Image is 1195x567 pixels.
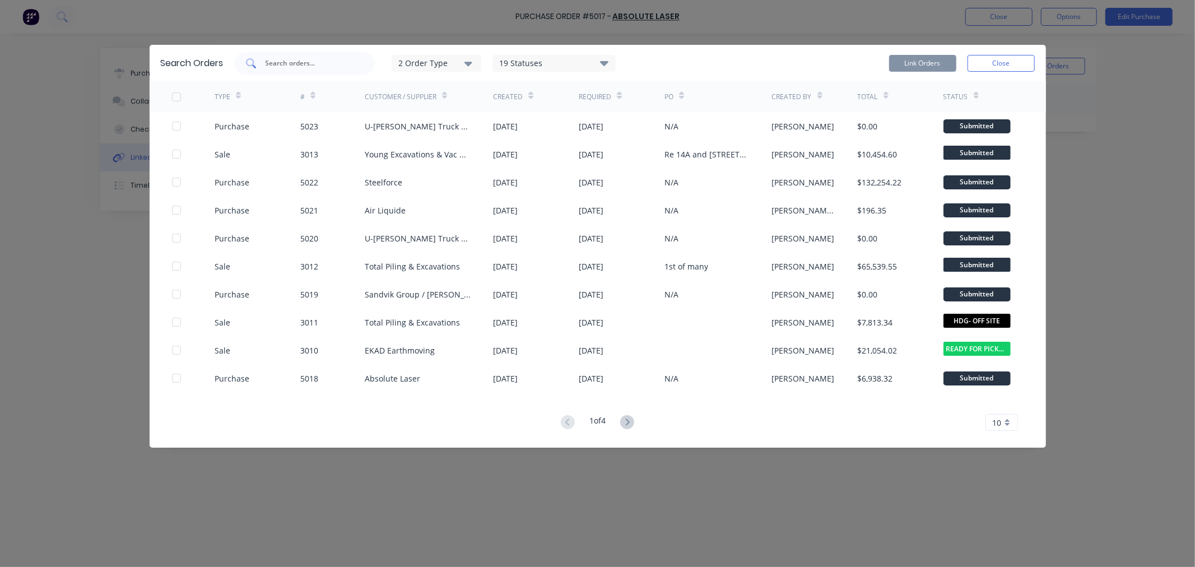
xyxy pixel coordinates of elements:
[300,148,318,160] div: 3013
[579,261,603,272] div: [DATE]
[398,57,473,69] div: 2 Order Type
[943,287,1011,301] div: Submitted
[943,146,1011,160] span: Submitted
[772,289,835,300] div: [PERSON_NAME]
[215,261,230,272] div: Sale
[943,175,1011,189] div: Submitted
[772,317,835,328] div: [PERSON_NAME]
[579,205,603,216] div: [DATE]
[858,373,893,384] div: $6,938.32
[943,231,1011,245] div: Submitted
[300,92,305,102] div: #
[215,120,249,132] div: Purchase
[215,373,249,384] div: Purchase
[300,289,318,300] div: 5019
[493,148,518,160] div: [DATE]
[215,205,249,216] div: Purchase
[664,120,678,132] div: N/A
[493,57,615,69] div: 19 Statuses
[493,176,518,188] div: [DATE]
[772,373,835,384] div: [PERSON_NAME]
[943,371,1011,385] div: Submitted
[493,120,518,132] div: [DATE]
[772,261,835,272] div: [PERSON_NAME]
[664,92,673,102] div: PO
[858,92,878,102] div: Total
[365,205,406,216] div: Air Liquide
[664,205,678,216] div: N/A
[392,55,481,72] button: 2 Order Type
[772,92,812,102] div: Created By
[365,92,436,102] div: Customer / Supplier
[858,289,878,300] div: $0.00
[493,317,518,328] div: [DATE]
[215,92,230,102] div: TYPE
[858,233,878,244] div: $0.00
[943,342,1011,356] span: READY FOR PICKU...
[300,373,318,384] div: 5018
[215,176,249,188] div: Purchase
[300,345,318,356] div: 3010
[365,148,471,160] div: Young Excavations & Vac Hire
[858,261,898,272] div: $65,539.55
[300,233,318,244] div: 5020
[858,205,887,216] div: $196.35
[664,373,678,384] div: N/A
[943,92,968,102] div: Status
[493,92,523,102] div: Created
[300,317,318,328] div: 3011
[215,233,249,244] div: Purchase
[943,119,1011,133] div: Submitted
[579,148,603,160] div: [DATE]
[943,314,1011,328] span: HDG- OFF SITE
[215,148,230,160] div: Sale
[365,120,471,132] div: U-[PERSON_NAME] Truck Hire
[365,317,460,328] div: Total Piling & Excavations
[264,58,357,69] input: Search orders...
[772,148,835,160] div: [PERSON_NAME]
[943,258,1011,272] span: Submitted
[772,233,835,244] div: [PERSON_NAME]
[215,317,230,328] div: Sale
[300,120,318,132] div: 5023
[664,289,678,300] div: N/A
[772,176,835,188] div: [PERSON_NAME]
[772,205,835,216] div: [PERSON_NAME] Cutting
[579,92,611,102] div: Required
[300,176,318,188] div: 5022
[943,203,1011,217] div: Submitted
[579,289,603,300] div: [DATE]
[161,57,224,70] div: Search Orders
[579,120,603,132] div: [DATE]
[493,233,518,244] div: [DATE]
[664,148,749,160] div: Re 14A and [STREET_ADDRESS]
[589,415,606,431] div: 1 of 4
[579,373,603,384] div: [DATE]
[858,317,893,328] div: $7,813.34
[858,345,898,356] div: $21,054.02
[579,317,603,328] div: [DATE]
[858,120,878,132] div: $0.00
[858,148,898,160] div: $10,454.60
[365,373,420,384] div: Absolute Laser
[664,176,678,188] div: N/A
[215,345,230,356] div: Sale
[889,55,956,72] button: Link Orders
[579,176,603,188] div: [DATE]
[300,205,318,216] div: 5021
[300,261,318,272] div: 3012
[858,176,902,188] div: $132,254.22
[365,289,471,300] div: Sandvik Group / [PERSON_NAME] Group ([GEOGRAPHIC_DATA]) Pty Ltd
[579,233,603,244] div: [DATE]
[493,289,518,300] div: [DATE]
[664,233,678,244] div: N/A
[493,345,518,356] div: [DATE]
[493,373,518,384] div: [DATE]
[493,205,518,216] div: [DATE]
[365,176,402,188] div: Steelforce
[365,345,435,356] div: EKAD Earthmoving
[493,261,518,272] div: [DATE]
[664,261,708,272] div: 1st of many
[579,345,603,356] div: [DATE]
[772,120,835,132] div: [PERSON_NAME]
